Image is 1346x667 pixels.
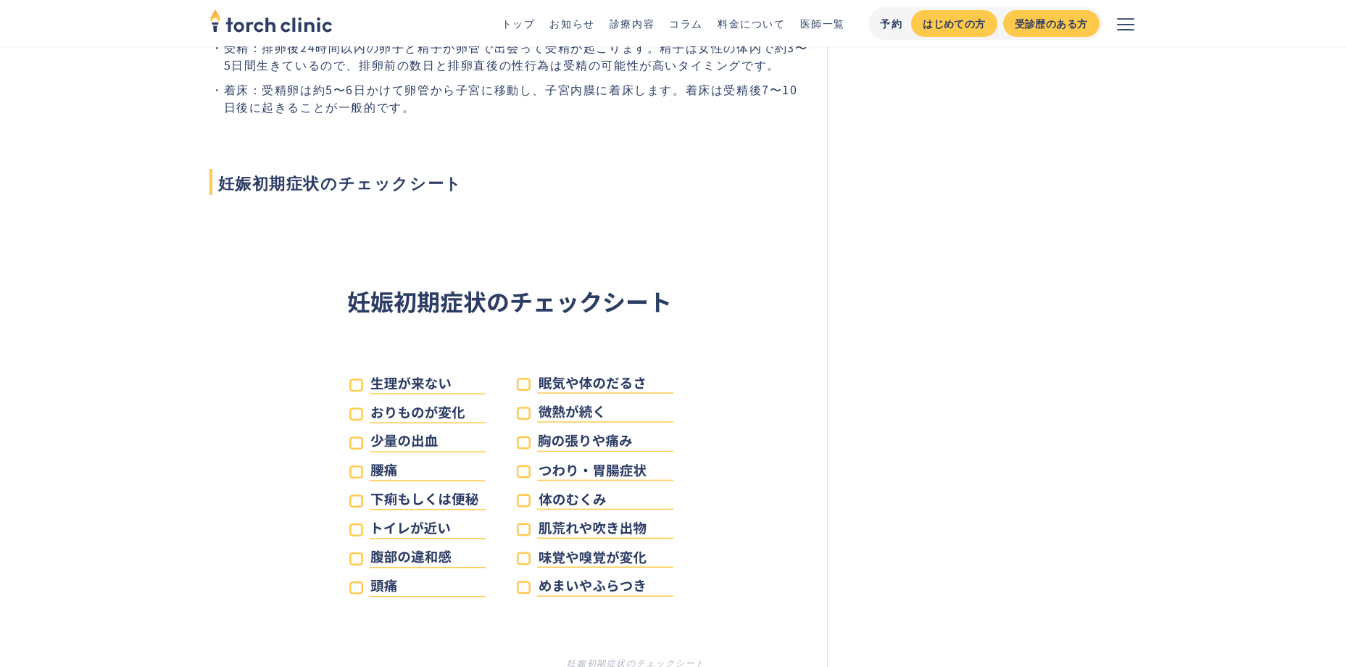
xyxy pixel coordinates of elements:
a: 料金について [718,16,786,30]
div: 予約 [880,16,902,31]
a: 受診歴のある方 [1003,10,1100,37]
li: 着床：受精卵は約5〜6日かけて卵管から子宮に移動し、子宮内膜に着床します。着床は受精後7〜10日後に起きることが一般的です。 [224,80,810,115]
p: ‍ [209,218,810,236]
img: torch clinic [209,4,333,36]
span: 妊娠初期症状のチェックシート [209,169,810,195]
a: 医師一覧 [800,16,845,30]
div: はじめての方 [923,16,985,31]
a: コラム [669,16,703,30]
a: トップ [502,16,536,30]
div: 受診歴のある方 [1015,16,1088,31]
img: 妊娠初期症状のチェックシート [314,259,705,650]
a: はじめての方 [911,10,997,37]
a: 診療内容 [610,16,655,30]
li: 受精：排卵後24時間以内の卵子と精子が卵管で出会って受精が起こります。精子は女性の体内で約3〜5日間生きているので、排卵前の数日と排卵直後の性行為は受精の可能性が高いタイミングです。 [224,38,810,73]
a: お知らせ [549,16,594,30]
a: home [209,10,333,36]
